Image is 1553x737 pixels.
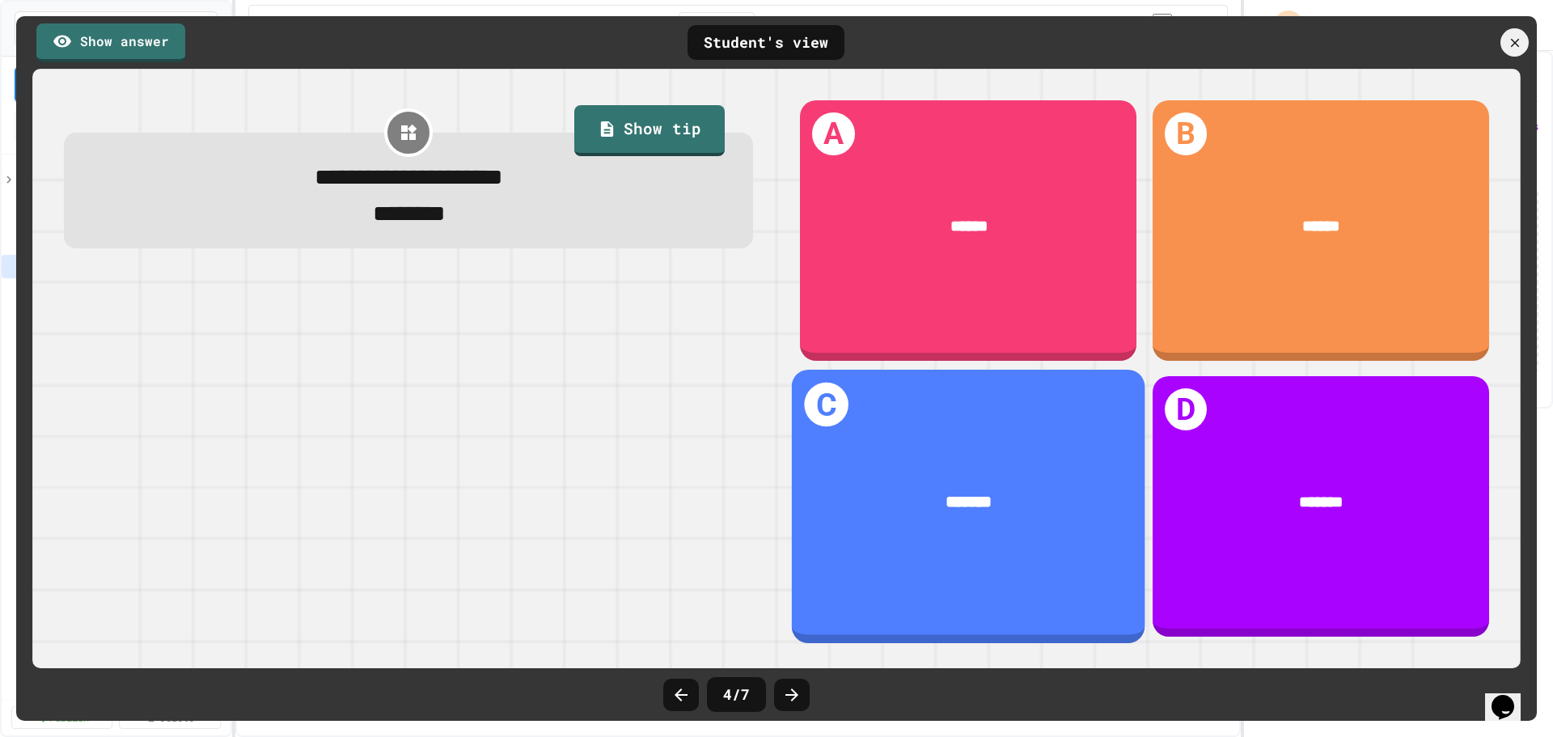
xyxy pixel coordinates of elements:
h1: C [805,383,849,427]
div: Student's view [688,25,844,60]
a: Show answer [36,23,185,62]
a: Show tip [574,105,725,157]
h1: D [1165,388,1207,430]
h1: A [812,112,854,155]
div: 4 / 7 [707,677,766,712]
iframe: chat widget [1485,672,1537,721]
h1: B [1165,112,1207,155]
